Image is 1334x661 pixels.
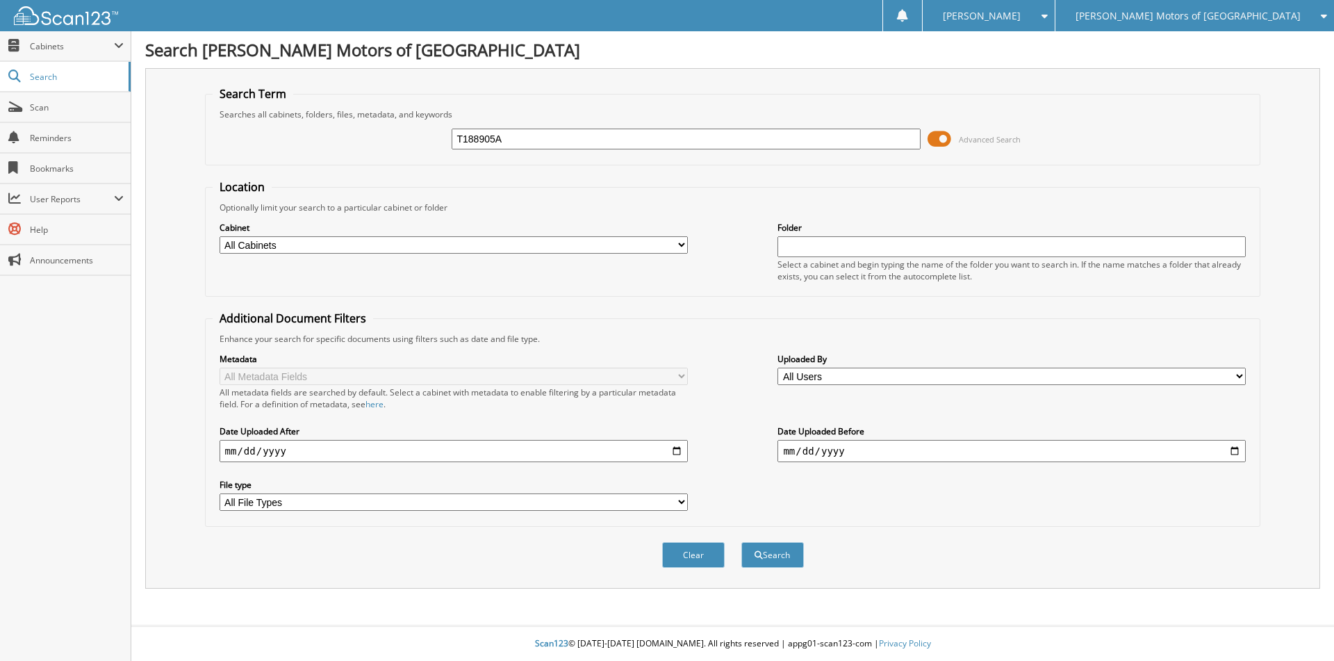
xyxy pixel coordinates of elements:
[1265,594,1334,661] iframe: Chat Widget
[131,627,1334,661] div: © [DATE]-[DATE] [DOMAIN_NAME]. All rights reserved | appg01-scan123-com |
[220,386,688,410] div: All metadata fields are searched by default. Select a cabinet with metadata to enable filtering b...
[30,193,114,205] span: User Reports
[662,542,725,568] button: Clear
[220,353,688,365] label: Metadata
[213,179,272,195] legend: Location
[30,132,124,144] span: Reminders
[365,398,384,410] a: here
[777,259,1246,282] div: Select a cabinet and begin typing the name of the folder you want to search in. If the name match...
[30,71,122,83] span: Search
[145,38,1320,61] h1: Search [PERSON_NAME] Motors of [GEOGRAPHIC_DATA]
[220,440,688,462] input: start
[535,637,568,649] span: Scan123
[220,425,688,437] label: Date Uploaded After
[213,202,1253,213] div: Optionally limit your search to a particular cabinet or folder
[30,224,124,236] span: Help
[777,353,1246,365] label: Uploaded By
[777,425,1246,437] label: Date Uploaded Before
[30,40,114,52] span: Cabinets
[741,542,804,568] button: Search
[213,311,373,326] legend: Additional Document Filters
[777,222,1246,234] label: Folder
[777,440,1246,462] input: end
[1076,12,1301,20] span: [PERSON_NAME] Motors of [GEOGRAPHIC_DATA]
[879,637,931,649] a: Privacy Policy
[220,222,688,234] label: Cabinet
[14,6,118,25] img: scan123-logo-white.svg
[943,12,1021,20] span: [PERSON_NAME]
[220,479,688,491] label: File type
[213,108,1253,120] div: Searches all cabinets, folders, files, metadata, and keywords
[30,254,124,266] span: Announcements
[213,86,293,101] legend: Search Term
[30,101,124,113] span: Scan
[30,163,124,174] span: Bookmarks
[959,134,1021,145] span: Advanced Search
[213,333,1253,345] div: Enhance your search for specific documents using filters such as date and file type.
